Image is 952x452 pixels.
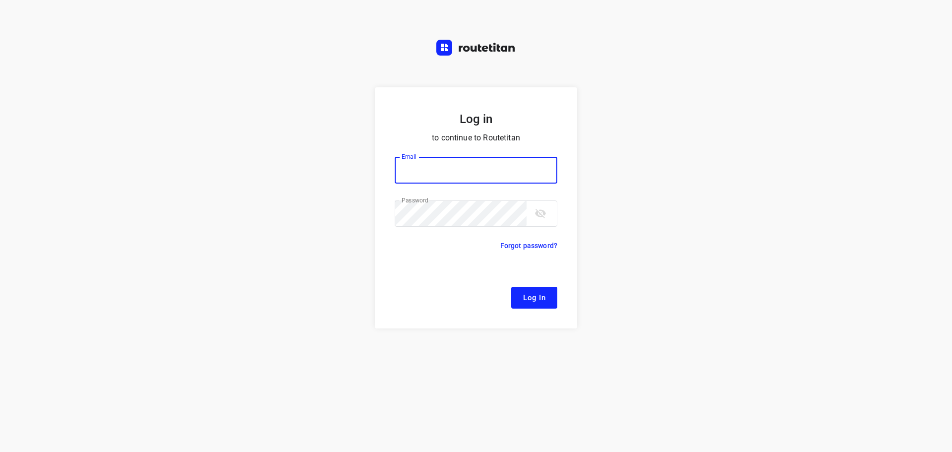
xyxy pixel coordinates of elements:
button: Log In [511,287,557,309]
span: Log In [523,291,545,304]
p: to continue to Routetitan [395,131,557,145]
img: Routetitan [436,40,516,56]
p: Forgot password? [500,240,557,252]
h5: Log in [395,111,557,127]
button: toggle password visibility [531,203,550,223]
